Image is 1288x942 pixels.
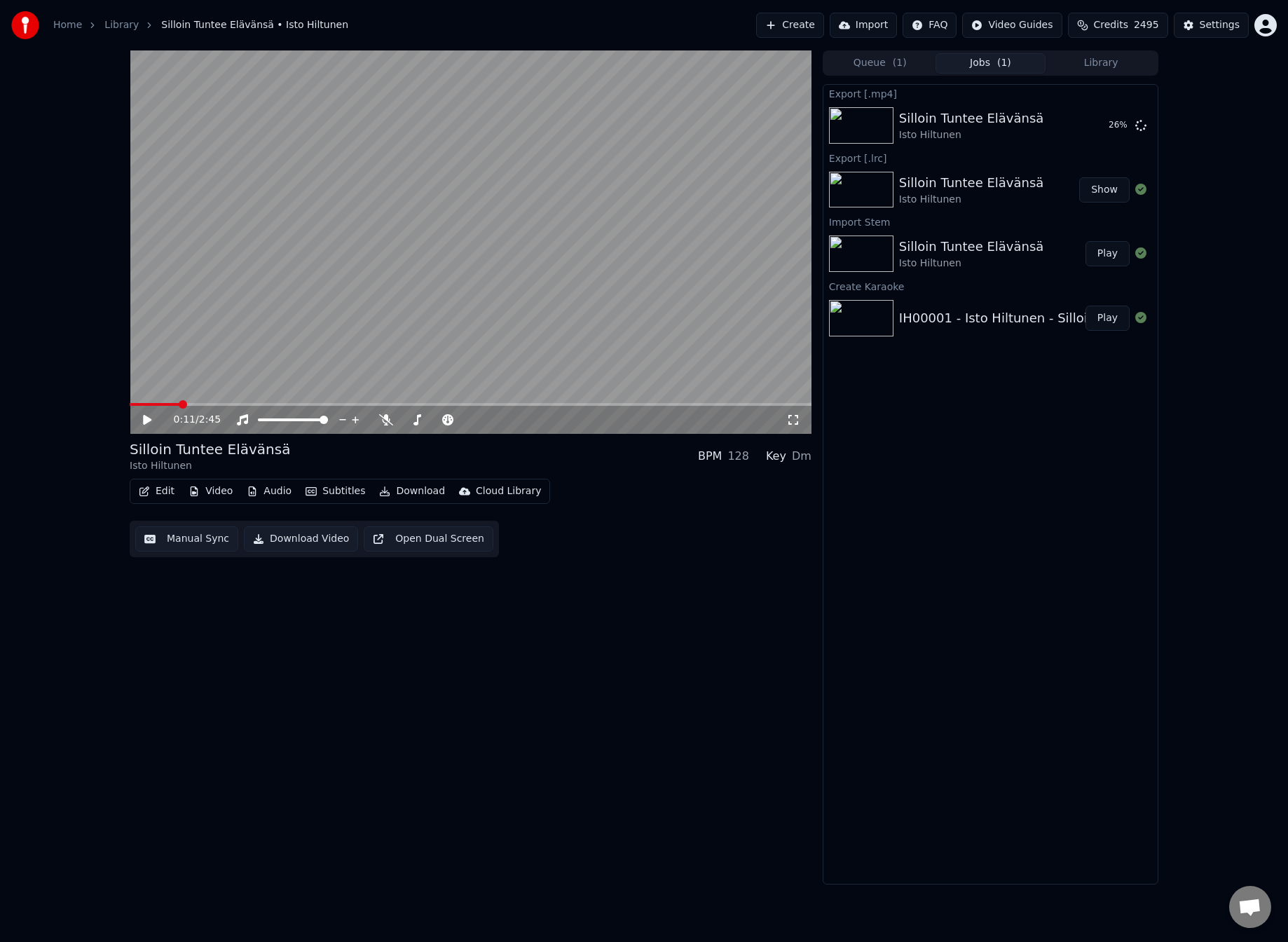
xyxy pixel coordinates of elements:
[11,11,39,39] img: youka
[899,109,1043,128] div: Silloin Tuntee Elävänsä
[174,413,207,427] div: /
[823,278,1158,294] div: Create Karaoke
[830,13,897,38] button: Import
[161,18,348,32] span: Silloin Tuntee Elävänsä • Isto Hiltunen
[1109,120,1130,131] div: 26 %
[364,526,493,552] button: Open Dual Screen
[53,18,82,32] a: Home
[241,482,297,501] button: Audio
[899,308,1266,328] div: IH00001 - Isto Hiltunen - Silloin Tuntee Elävänsä (Original)
[756,13,824,38] button: Create
[825,53,936,74] button: Queue
[1085,241,1130,266] button: Play
[130,439,290,459] div: Silloin Tuntee Elävänsä
[962,13,1062,38] button: Video Guides
[893,56,907,70] span: ( 1 )
[899,257,1043,271] div: Isto Hiltunen
[903,13,957,38] button: FAQ
[476,484,541,498] div: Cloud Library
[104,18,139,32] a: Library
[899,237,1043,257] div: Silloin Tuntee Elävänsä
[174,413,196,427] span: 0:11
[997,56,1011,70] span: ( 1 )
[133,482,180,501] button: Edit
[766,448,786,465] div: Key
[1174,13,1249,38] button: Settings
[1094,18,1128,32] span: Credits
[823,85,1158,102] div: Export [.mp4]
[183,482,238,501] button: Video
[1134,18,1159,32] span: 2495
[244,526,358,552] button: Download Video
[130,459,290,473] div: Isto Hiltunen
[698,448,722,465] div: BPM
[135,526,238,552] button: Manual Sync
[1085,306,1130,331] button: Play
[899,173,1043,193] div: Silloin Tuntee Elävänsä
[792,448,811,465] div: Dm
[1229,886,1271,928] div: Open chat
[374,482,451,501] button: Download
[727,448,749,465] div: 128
[1200,18,1240,32] div: Settings
[53,18,348,32] nav: breadcrumb
[199,413,221,427] span: 2:45
[823,213,1158,230] div: Import Stem
[936,53,1046,74] button: Jobs
[899,193,1043,207] div: Isto Hiltunen
[1068,13,1168,38] button: Credits2495
[1079,177,1130,203] button: Show
[823,149,1158,166] div: Export [.lrc]
[300,482,371,501] button: Subtitles
[1046,53,1156,74] button: Library
[899,128,1043,142] div: Isto Hiltunen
